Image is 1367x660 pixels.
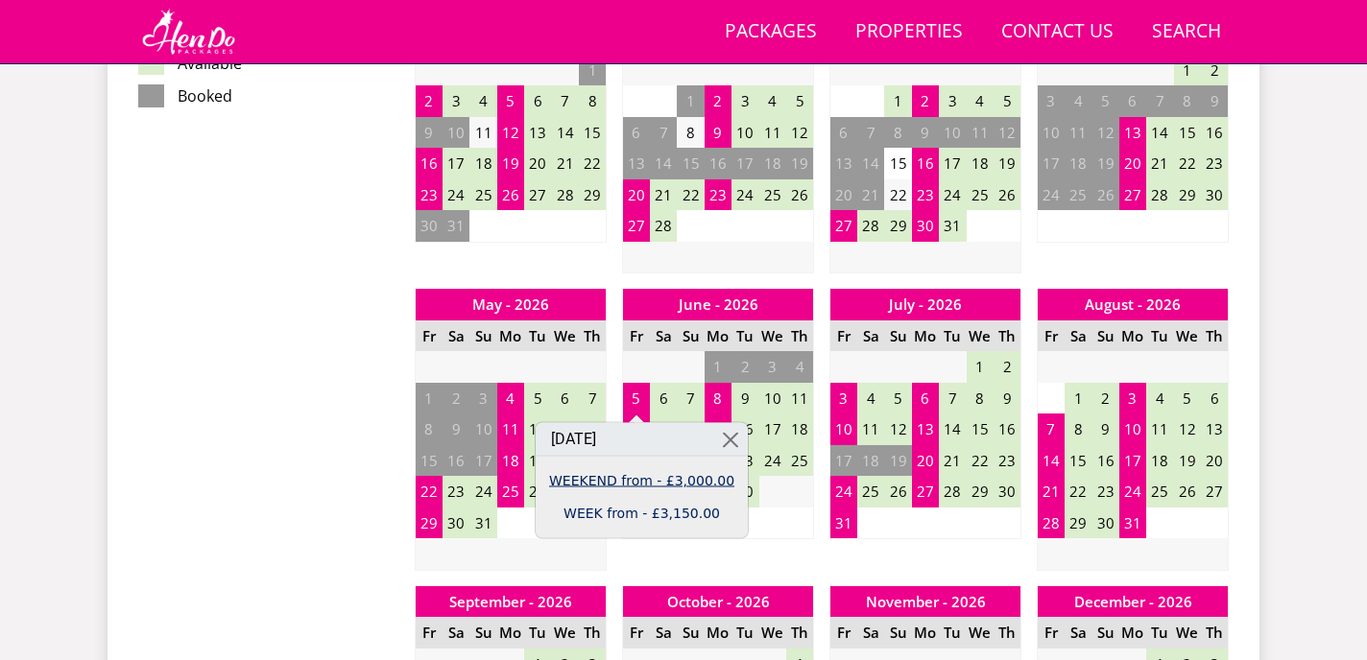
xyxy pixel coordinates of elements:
[786,85,813,117] td: 5
[1065,476,1091,507] td: 22
[552,320,579,352] th: We
[1038,179,1065,211] td: 24
[705,320,731,352] th: Mo
[524,476,551,507] td: 26
[830,179,857,211] td: 20
[579,55,606,86] td: 1
[994,85,1020,117] td: 5
[1119,413,1146,445] td: 10
[469,148,496,179] td: 18
[1201,320,1228,352] th: Th
[623,320,650,352] th: Fr
[830,476,857,507] td: 24
[884,148,911,179] td: 15
[552,179,579,211] td: 28
[1174,55,1201,86] td: 1
[939,210,966,242] td: 31
[1038,445,1065,477] td: 14
[1119,320,1146,352] th: Mo
[912,179,939,211] td: 23
[857,476,884,507] td: 25
[650,320,677,352] th: Sa
[1065,117,1091,149] td: 11
[731,617,758,648] th: Tu
[1119,117,1146,149] td: 13
[677,85,704,117] td: 1
[497,148,524,179] td: 19
[759,413,786,445] td: 17
[967,445,994,477] td: 22
[623,117,650,149] td: 6
[443,383,469,414] td: 2
[912,117,939,149] td: 9
[1174,445,1201,477] td: 19
[443,117,469,149] td: 10
[939,85,966,117] td: 3
[1146,476,1173,507] td: 25
[1038,85,1065,117] td: 3
[759,320,786,352] th: We
[178,84,399,107] dd: Booked
[677,617,704,648] th: Su
[416,507,443,539] td: 29
[857,210,884,242] td: 28
[1038,586,1229,618] th: December - 2026
[650,383,677,414] td: 6
[549,503,734,523] a: WEEK from - £3,150.00
[1038,507,1065,539] td: 28
[1091,476,1118,507] td: 23
[1146,413,1173,445] td: 11
[1091,179,1118,211] td: 26
[786,617,813,648] th: Th
[497,383,524,414] td: 4
[1038,476,1065,507] td: 21
[967,476,994,507] td: 29
[939,320,966,352] th: Tu
[786,320,813,352] th: Th
[705,85,731,117] td: 2
[717,11,825,54] a: Packages
[912,148,939,179] td: 16
[884,320,911,352] th: Su
[857,148,884,179] td: 14
[830,148,857,179] td: 13
[650,117,677,149] td: 7
[497,179,524,211] td: 26
[1091,383,1118,414] td: 2
[830,210,857,242] td: 27
[1119,507,1146,539] td: 31
[1119,85,1146,117] td: 6
[497,117,524,149] td: 12
[759,445,786,477] td: 24
[1119,476,1146,507] td: 24
[1091,85,1118,117] td: 5
[623,586,814,618] th: October - 2026
[967,413,994,445] td: 15
[443,148,469,179] td: 17
[623,179,650,211] td: 20
[650,413,677,445] td: 13
[912,383,939,414] td: 6
[1065,148,1091,179] td: 18
[884,383,911,414] td: 5
[912,445,939,477] td: 20
[469,617,496,648] th: Su
[786,413,813,445] td: 18
[830,289,1021,320] th: July - 2026
[677,383,704,414] td: 7
[443,413,469,445] td: 9
[552,148,579,179] td: 21
[786,445,813,477] td: 25
[623,210,650,242] td: 27
[416,179,443,211] td: 23
[1201,413,1228,445] td: 13
[677,179,704,211] td: 22
[705,413,731,445] td: 15
[967,320,994,352] th: We
[579,413,606,445] td: 14
[579,617,606,648] th: Th
[1091,617,1118,648] th: Su
[912,413,939,445] td: 13
[552,413,579,445] td: 13
[443,476,469,507] td: 23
